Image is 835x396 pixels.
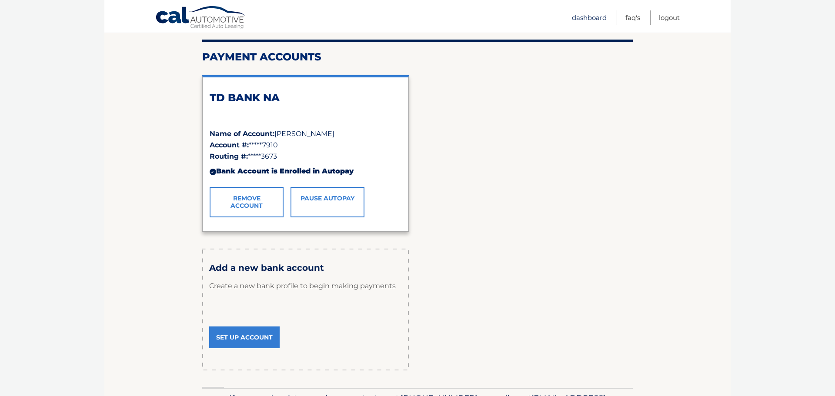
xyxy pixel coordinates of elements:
h2: Payment Accounts [202,50,633,63]
h3: Add a new bank account [209,263,402,273]
a: Cal Automotive [155,6,247,31]
strong: Name of Account: [210,130,274,138]
div: Bank Account is Enrolled in Autopay [210,162,401,180]
a: Logout [659,10,680,25]
span: [PERSON_NAME] [274,130,334,138]
a: Set Up Account [209,326,280,348]
strong: Routing #: [210,152,248,160]
a: Remove Account [210,187,284,217]
div: ✓ [210,169,216,175]
a: Dashboard [572,10,607,25]
h2: TD BANK NA [210,91,401,104]
a: Pause AutoPay [291,187,364,217]
a: FAQ's [625,10,640,25]
strong: Account #: [210,141,249,149]
p: Create a new bank profile to begin making payments [209,273,402,299]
